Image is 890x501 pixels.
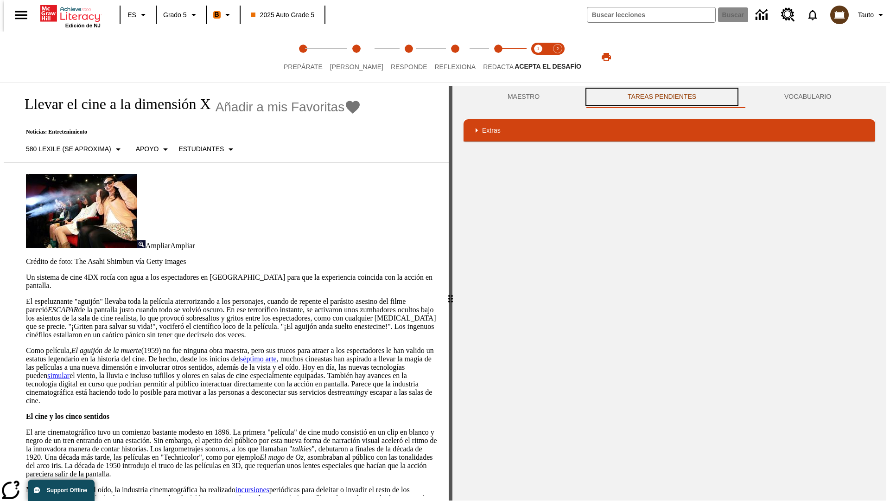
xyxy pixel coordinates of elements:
[26,174,137,248] img: El panel situado frente a los asientos rocía con agua nebulizada al feliz público en un cine equi...
[28,480,95,501] button: Support Offline
[7,1,35,29] button: Abrir el menú lateral
[591,49,621,65] button: Imprimir
[48,306,78,314] em: ESCAPAR
[276,32,330,83] button: Prepárate step 1 of 5
[292,445,312,453] em: talkies
[383,32,435,83] button: Responde step 3 of 5
[15,128,361,135] p: Noticias: Entretenimiento
[801,3,825,27] a: Notificaciones
[515,63,581,70] span: ACEPTA EL DESAFÍO
[284,63,323,71] span: Prepárate
[163,10,187,20] span: Grado 5
[323,32,391,83] button: Lee step 2 of 5
[22,141,127,158] button: Seleccione Lexile, 580 Lexile (Se aproxima)
[330,63,383,71] span: [PERSON_NAME]
[15,96,211,113] h1: Llevar el cine a la dimensión X
[26,257,438,266] p: Crédito de foto: The Asahi Shimbun vía Getty Images
[361,322,373,330] em: este
[26,297,438,339] p: El espeluznante "aguijón" llevaba toda la película aterrorizando a los personajes, cuando de repe...
[391,63,427,71] span: Responde
[482,126,501,135] p: Extras
[427,32,483,83] button: Reflexiona step 4 of 5
[123,6,153,23] button: Lenguaje: ES, Selecciona un idioma
[434,63,476,71] span: Reflexiona
[464,119,875,141] div: Extras
[132,141,175,158] button: Tipo de apoyo, Apoyo
[47,487,87,494] span: Support Offline
[71,347,141,354] em: El aguijón de la muerte
[146,242,170,250] span: Ampliar
[127,10,136,20] span: ES
[776,2,801,27] a: Centro de recursos, Se abrirá en una pestaña nueva.
[178,144,224,154] p: Estudiantes
[175,141,240,158] button: Seleccionar estudiante
[260,453,304,461] em: El mago de Oz
[587,7,715,22] input: Buscar campo
[464,86,875,108] div: Instructional Panel Tabs
[335,388,364,396] em: streaming
[854,6,890,23] button: Perfil/Configuración
[26,144,111,154] p: 580 Lexile (Se aproxima)
[40,3,101,28] div: Portada
[240,355,277,363] a: séptimo arte
[26,412,109,420] strong: El cine y los cinco sentidos
[26,428,438,478] p: El arte cinematográfico tuvo un comienzo bastante modesto en 1896. La primera "película" de cine ...
[216,99,362,115] button: Añadir a mis Favoritas - Llevar el cine a la dimensión X
[137,240,146,248] img: Ampliar
[825,3,854,27] button: Escoja un nuevo avatar
[251,10,315,20] span: 2025 Auto Grade 5
[556,46,559,51] text: 2
[216,100,345,115] span: Añadir a mis Favoritas
[65,23,101,28] span: Edición de NJ
[47,372,70,379] a: simular
[452,86,886,501] div: activity
[750,2,776,28] a: Centro de información
[215,9,219,20] span: B
[544,32,571,83] button: Acepta el desafío contesta step 2 of 2
[159,6,203,23] button: Grado: Grado 5, Elige un grado
[858,10,874,20] span: Tauto
[170,242,195,250] span: Ampliar
[584,86,740,108] button: TAREAS PENDIENTES
[740,86,875,108] button: VOCABULARIO
[537,46,539,51] text: 1
[476,32,521,83] button: Redacta step 5 of 5
[210,6,237,23] button: Boost El color de la clase es anaranjado. Cambiar el color de la clase.
[449,86,452,501] div: Pulsa la tecla de intro o la barra espaciadora y luego presiona las flechas de derecha e izquierd...
[830,6,849,24] img: avatar image
[525,32,552,83] button: Acepta el desafío lee step 1 of 2
[235,486,269,494] a: incursiones
[26,347,438,405] p: Como película, (1959) no fue ninguna obra maestra, pero sus trucos para atraer a los espectadores...
[464,86,584,108] button: Maestro
[4,86,449,496] div: reading
[483,63,514,71] span: Redacta
[26,273,438,290] p: Un sistema de cine 4DX rocía con agua a los espectadores en [GEOGRAPHIC_DATA] para que la experie...
[136,144,159,154] p: Apoyo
